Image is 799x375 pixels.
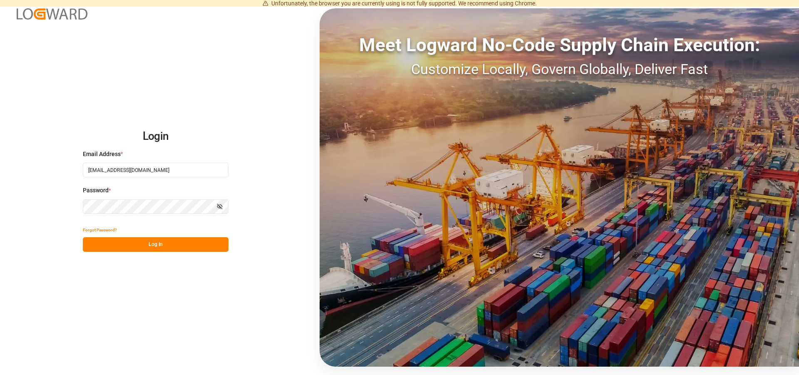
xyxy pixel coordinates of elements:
[320,31,799,59] div: Meet Logward No-Code Supply Chain Execution:
[83,186,109,195] span: Password
[83,150,121,159] span: Email Address
[83,123,228,150] h2: Login
[17,8,87,20] img: Logward_new_orange.png
[83,163,228,177] input: Enter your email
[320,59,799,80] div: Customize Locally, Govern Globally, Deliver Fast
[83,223,117,237] button: Forgot Password?
[83,237,228,252] button: Log In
